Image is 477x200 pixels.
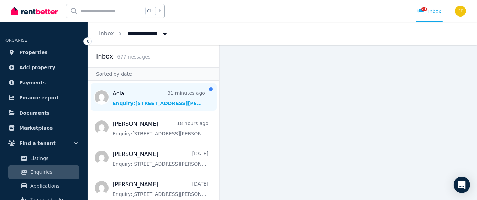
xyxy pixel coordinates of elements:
span: Enquiries [30,168,77,176]
a: [PERSON_NAME][DATE]Enquiry:[STREET_ADDRESS][PERSON_NAME]. [113,150,208,167]
a: Properties [5,45,82,59]
div: Open Intercom Messenger [454,177,470,193]
span: Applications [30,182,77,190]
a: Enquiries [8,165,79,179]
span: 73 [421,7,427,11]
a: [PERSON_NAME][DATE]Enquiry:[STREET_ADDRESS][PERSON_NAME]. [113,180,208,198]
span: k [159,8,161,14]
a: Acia31 minutes agoEnquiry:[STREET_ADDRESS][PERSON_NAME]. [113,90,205,107]
span: Ctrl [145,7,156,15]
a: Applications [8,179,79,193]
img: RentBetter [11,6,58,16]
a: Listings [8,151,79,165]
div: Sorted by date [88,67,219,81]
span: Properties [19,48,48,56]
img: Christos Fassoulidis [455,6,466,17]
a: Payments [5,76,82,90]
a: Add property [5,61,82,74]
a: Documents [5,106,82,120]
span: Documents [19,109,50,117]
a: Inbox [99,30,114,37]
span: Marketplace [19,124,53,132]
span: Add property [19,63,55,72]
a: Marketplace [5,121,82,135]
span: Find a tenant [19,139,56,147]
a: [PERSON_NAME]18 hours agoEnquiry:[STREET_ADDRESS][PERSON_NAME]. [113,120,208,137]
nav: Breadcrumb [88,22,179,45]
div: Inbox [417,8,441,15]
a: Finance report [5,91,82,105]
span: Payments [19,78,46,87]
span: 677 message s [117,54,150,60]
h2: Inbox [96,52,113,61]
span: Listings [30,154,77,162]
button: Find a tenant [5,136,82,150]
nav: Message list [88,81,219,200]
span: Finance report [19,94,59,102]
span: ORGANISE [5,38,27,43]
